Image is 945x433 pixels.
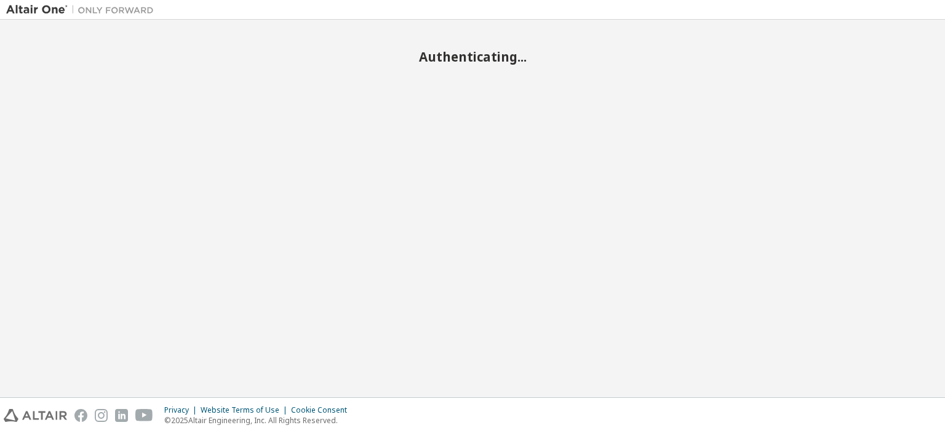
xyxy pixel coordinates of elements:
[164,405,201,415] div: Privacy
[164,415,354,426] p: © 2025 Altair Engineering, Inc. All Rights Reserved.
[201,405,291,415] div: Website Terms of Use
[95,409,108,422] img: instagram.svg
[135,409,153,422] img: youtube.svg
[74,409,87,422] img: facebook.svg
[291,405,354,415] div: Cookie Consent
[6,49,939,65] h2: Authenticating...
[6,4,160,16] img: Altair One
[115,409,128,422] img: linkedin.svg
[4,409,67,422] img: altair_logo.svg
